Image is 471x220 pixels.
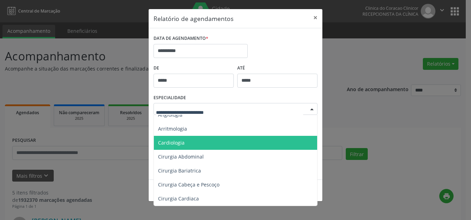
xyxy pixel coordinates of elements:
label: ESPECIALIDADE [154,93,186,103]
span: Angiologia [158,111,182,118]
span: Cirurgia Cardiaca [158,195,199,202]
label: DATA DE AGENDAMENTO [154,33,208,44]
span: Cirurgia Cabeça e Pescoço [158,181,219,188]
span: Cardiologia [158,139,185,146]
label: ATÉ [237,63,317,74]
button: Close [308,9,322,26]
h5: Relatório de agendamentos [154,14,233,23]
label: De [154,63,234,74]
span: Arritmologia [158,125,187,132]
span: Cirurgia Bariatrica [158,167,201,174]
span: Cirurgia Abdominal [158,153,204,160]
